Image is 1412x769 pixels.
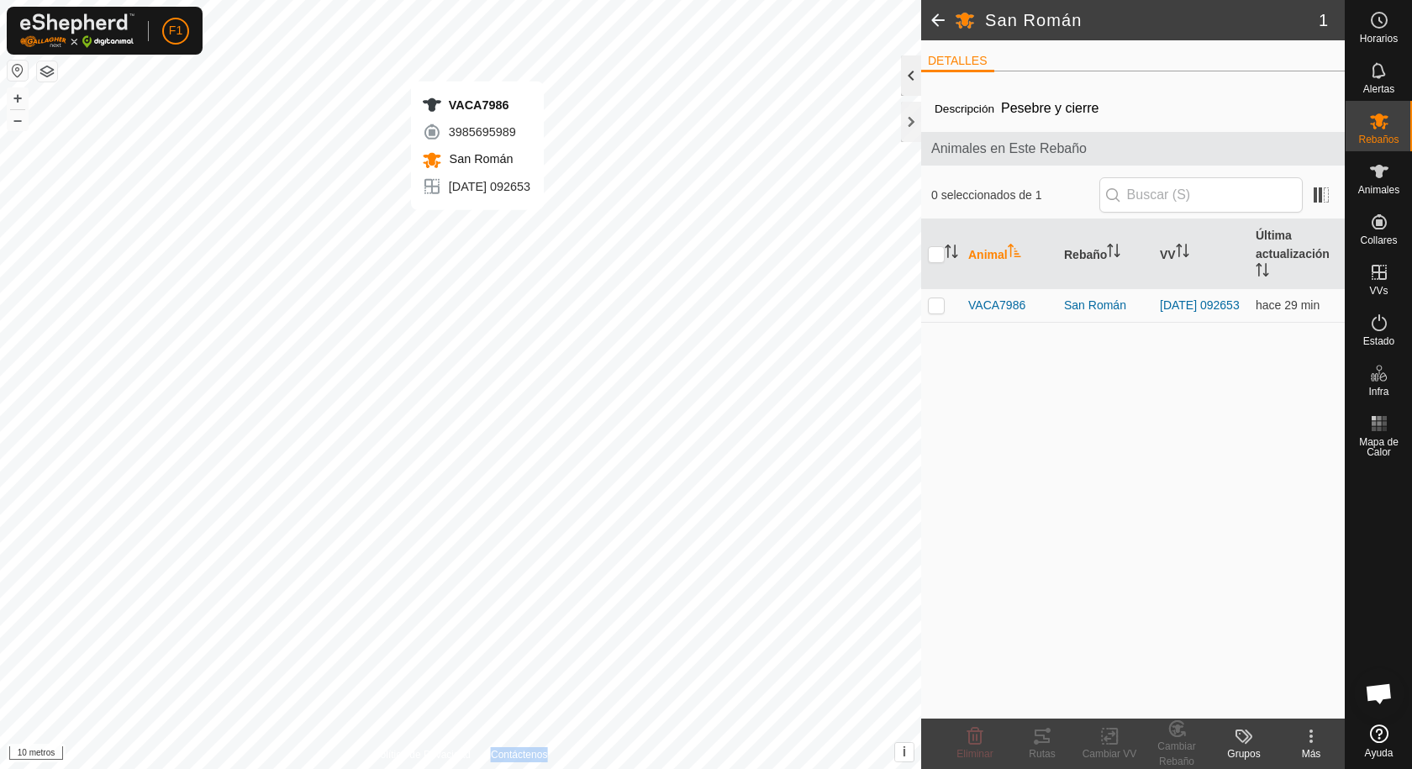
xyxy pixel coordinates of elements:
[1227,748,1260,760] font: Grupos
[1008,246,1021,260] p-sorticon: Activar para ordenar
[1354,668,1404,719] div: Chat abierto
[8,88,28,108] button: +
[449,125,516,139] font: 3985695989
[449,180,530,193] font: [DATE] 092653
[8,110,28,130] button: –
[1256,266,1269,279] p-sorticon: Activar para ordenar
[1359,436,1399,458] font: Mapa de Calor
[8,61,28,81] button: Restablecer Mapa
[1083,748,1137,760] font: Cambiar VV
[1157,740,1195,767] font: Cambiar Rebaño
[1360,33,1398,45] font: Horarios
[1365,747,1394,759] font: Ayuda
[1368,386,1388,398] font: Infra
[956,748,993,760] font: Eliminar
[1302,748,1321,760] font: Más
[1256,229,1330,261] font: Última actualización
[1346,718,1412,765] a: Ayuda
[1064,248,1107,261] font: Rebaño
[1160,248,1176,261] font: VV
[1360,234,1397,246] font: Collares
[1319,11,1328,29] font: 1
[374,747,471,762] a: Política de Privacidad
[13,111,22,129] font: –
[20,13,134,48] img: Logotipo de Gallagher
[945,247,958,261] p-sorticon: Activar para ordenar
[1358,134,1399,145] font: Rebaños
[968,298,1025,312] font: VACA7986
[1064,298,1126,312] font: San Román
[1363,83,1394,95] font: Alertas
[449,98,509,112] font: VACA7986
[169,24,182,37] font: F1
[1029,748,1055,760] font: Rutas
[491,749,547,761] font: Contáctenos
[1256,298,1320,312] font: hace 29 min
[37,61,57,82] button: Capas del Mapa
[1369,285,1388,297] font: VVs
[1099,177,1303,213] input: Buscar (S)
[374,749,471,761] font: Política de Privacidad
[903,745,906,759] font: i
[1363,335,1394,347] font: Estado
[985,11,1083,29] font: San Román
[931,141,1087,155] font: Animales en Este Rebaño
[450,152,514,166] font: San Román
[931,188,1042,202] font: 0 seleccionados de 1
[968,248,1008,261] font: Animal
[13,89,23,107] font: +
[1358,184,1399,196] font: Animales
[1256,298,1320,312] span: 28 de septiembre de 2025, 10:37
[1107,246,1120,260] p-sorticon: Activar para ordenar
[491,747,547,762] a: Contáctenos
[1160,298,1240,312] a: [DATE] 092653
[1176,246,1189,260] p-sorticon: Activar para ordenar
[1001,101,1099,115] font: Pesebre y cierre
[895,743,914,761] button: i
[935,103,994,115] font: Descripción
[928,54,988,67] font: DETALLES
